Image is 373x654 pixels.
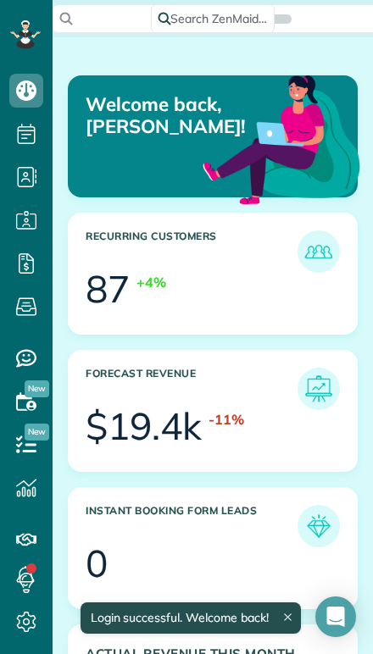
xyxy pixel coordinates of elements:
img: dashboard_welcome-42a62b7d889689a78055ac9021e634bf52bae3f8056760290aed330b23ab8690.png [199,56,364,220]
h3: Forecast Revenue [86,368,298,410]
div: 0 [86,545,108,582]
span: New [25,380,49,397]
p: Welcome back, [PERSON_NAME]! [86,93,264,138]
div: 87 [86,270,130,308]
img: icon_recurring_customers-cf858462ba22bcd05b5a5880d41d6543d210077de5bb9ebc9590e49fd87d84ed.png [302,235,336,269]
div: $19.4k [86,407,202,445]
span: New [25,424,49,441]
h3: Instant Booking Form Leads [86,505,298,547]
div: -11% [209,410,244,430]
h3: Recurring Customers [86,230,298,273]
div: +4% [136,273,166,292]
div: Login successful. Welcome back! [80,602,300,634]
div: Open Intercom Messenger [315,596,356,637]
img: icon_form_leads-04211a6a04a5b2264e4ee56bc0799ec3eb69b7e499cbb523a139df1d13a81ae0.png [302,509,336,543]
img: icon_forecast_revenue-8c13a41c7ed35a8dcfafea3cbb826a0462acb37728057bba2d056411b612bbbe.png [302,372,336,406]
